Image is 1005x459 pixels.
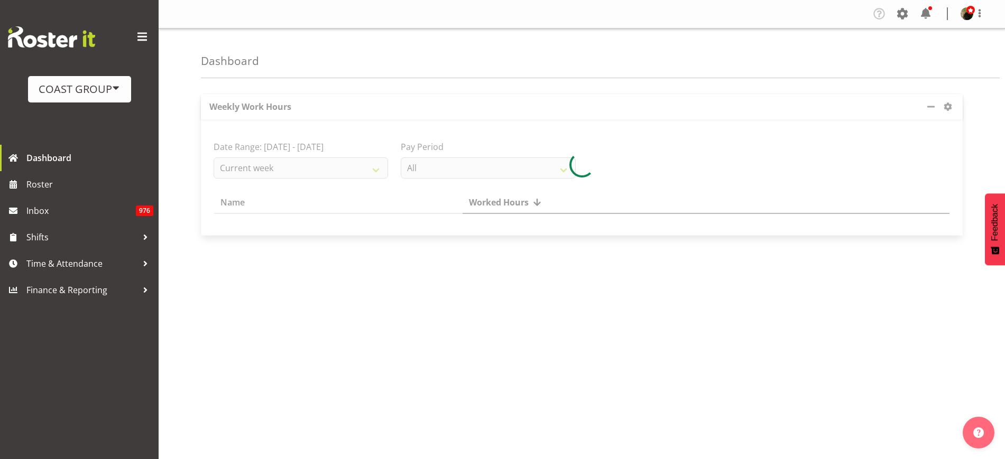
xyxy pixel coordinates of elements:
img: help-xxl-2.png [973,427,984,438]
img: micah-hetrick73ebaf9e9aacd948a3fc464753b70555.png [961,7,973,20]
span: Dashboard [26,150,153,166]
span: Finance & Reporting [26,282,137,298]
h4: Dashboard [201,55,259,67]
span: 976 [136,205,153,216]
span: Feedback [990,204,1000,241]
span: Inbox [26,203,136,219]
span: Shifts [26,229,137,245]
span: Roster [26,176,153,192]
button: Feedback - Show survey [985,193,1005,265]
div: COAST GROUP [39,81,121,97]
span: Time & Attendance [26,256,137,271]
img: Rosterit website logo [8,26,95,48]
